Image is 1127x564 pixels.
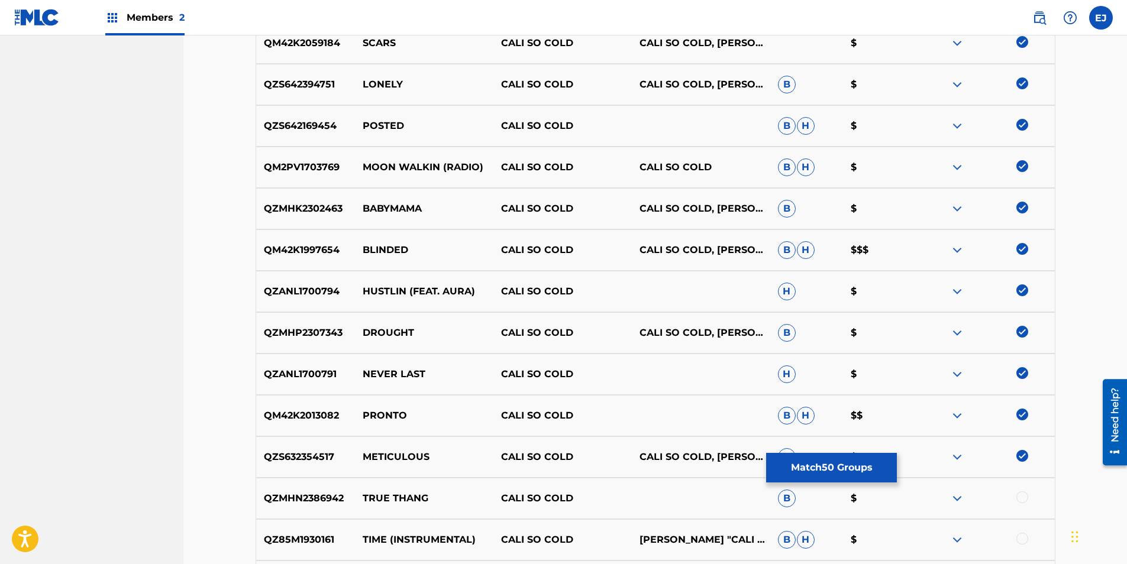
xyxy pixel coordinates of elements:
img: expand [950,367,964,381]
p: CALI SO COLD [632,160,770,174]
img: deselect [1016,243,1028,255]
p: $ [843,36,916,50]
p: CALI SO COLD, [PERSON_NAME] [632,77,770,92]
img: expand [950,533,964,547]
p: CALI SO COLD [493,77,632,92]
div: Drag [1071,519,1078,555]
button: Match50 Groups [766,453,897,482]
p: [PERSON_NAME] "CALI SO COLD" [PERSON_NAME] [632,533,770,547]
img: deselect [1016,409,1028,420]
img: expand [950,119,964,133]
p: SCARS [355,36,493,50]
img: expand [950,491,964,505]
div: Help [1058,6,1082,30]
p: $ [843,491,916,505]
span: B [778,531,796,549]
p: TIME (INSTRUMENTAL) [355,533,493,547]
p: QM42K2013082 [256,409,356,423]
p: QZANL1700791 [256,367,356,381]
img: expand [950,409,964,423]
p: QZS632354517 [256,450,356,464]
img: expand [950,77,964,92]
p: QZ85M1930161 [256,533,356,547]
img: deselect [1016,36,1028,48]
img: deselect [1016,450,1028,462]
img: expand [950,36,964,50]
span: B [778,76,796,93]
img: deselect [1016,202,1028,213]
p: METICULOUS [355,450,493,464]
span: H [797,531,815,549]
p: QM2PV1703769 [256,160,356,174]
p: CALI SO COLD, [PERSON_NAME] [632,202,770,216]
img: deselect [1016,284,1028,296]
p: CALI SO COLD [493,533,632,547]
img: expand [950,450,964,464]
img: MLC Logo [14,9,60,26]
img: search [1032,11,1047,25]
a: Public Search [1028,6,1051,30]
img: expand [950,284,964,299]
img: expand [950,326,964,340]
p: TRUE THANG [355,491,493,505]
p: $$ [843,409,916,423]
p: DROUGHT [355,326,493,340]
img: Top Rightsholders [105,11,120,25]
p: QZS642394751 [256,77,356,92]
p: CALI SO COLD, [PERSON_NAME] [632,36,770,50]
p: PRONTO [355,409,493,423]
p: CALI SO COLD [493,491,632,505]
p: CALI SO COLD [493,450,632,464]
p: $ [843,160,916,174]
span: B [778,448,796,466]
p: CALI SO COLD [493,202,632,216]
p: QZANL1700794 [256,284,356,299]
span: H [797,158,815,176]
span: B [778,200,796,218]
p: $ [843,450,916,464]
p: CALI SO COLD, [PERSON_NAME] [632,243,770,257]
p: POSTED [355,119,493,133]
span: B [778,324,796,342]
span: 2 [179,12,185,23]
p: MOON WALKIN (RADIO) [355,160,493,174]
p: CALI SO COLD [493,36,632,50]
p: CALI SO COLD [493,119,632,133]
span: H [778,365,796,383]
span: B [778,158,796,176]
p: QZMHN2386942 [256,491,356,505]
p: $ [843,367,916,381]
p: CALI SO COLD [493,284,632,299]
p: HUSTLIN (FEAT. AURA) [355,284,493,299]
span: H [797,407,815,424]
span: B [778,241,796,259]
img: deselect [1016,77,1028,89]
span: H [797,117,815,135]
img: deselect [1016,326,1028,338]
span: H [778,283,796,300]
p: QM42K2059184 [256,36,356,50]
img: deselect [1016,160,1028,172]
img: expand [950,160,964,174]
p: CALI SO COLD, [PERSON_NAME] [632,326,770,340]
img: expand [950,243,964,257]
p: $ [843,284,916,299]
p: NEVER LAST [355,367,493,381]
img: deselect [1016,367,1028,379]
iframe: Resource Center [1094,375,1127,470]
p: LONELY [355,77,493,92]
span: H [797,241,815,259]
p: CALI SO COLD [493,409,632,423]
p: $ [843,77,916,92]
p: $$$ [843,243,916,257]
p: BLINDED [355,243,493,257]
iframe: Chat Widget [1068,507,1127,564]
span: Members [127,11,185,24]
p: CALI SO COLD [493,367,632,381]
img: expand [950,202,964,216]
p: $ [843,202,916,216]
p: CALI SO COLD, [PERSON_NAME] [632,450,770,464]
